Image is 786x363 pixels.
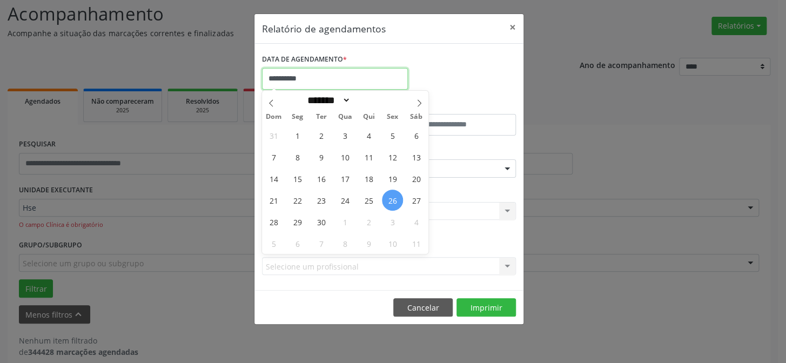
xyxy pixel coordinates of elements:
span: Setembro 8, 2025 [287,146,308,167]
span: Setembro 6, 2025 [406,125,427,146]
span: Setembro 7, 2025 [263,146,284,167]
span: Sáb [405,113,428,120]
span: Setembro 26, 2025 [382,190,403,211]
span: Outubro 3, 2025 [382,211,403,232]
span: Outubro 1, 2025 [334,211,355,232]
span: Setembro 1, 2025 [287,125,308,146]
span: Setembro 23, 2025 [311,190,332,211]
span: Outubro 5, 2025 [263,233,284,254]
button: Close [502,14,523,41]
span: Seg [286,113,310,120]
button: Cancelar [393,298,453,317]
button: Imprimir [456,298,516,317]
span: Outubro 10, 2025 [382,233,403,254]
span: Outubro 8, 2025 [334,233,355,254]
span: Ter [310,113,333,120]
span: Outubro 6, 2025 [287,233,308,254]
span: Setembro 20, 2025 [406,168,427,189]
span: Setembro 12, 2025 [382,146,403,167]
span: Agosto 31, 2025 [263,125,284,146]
span: Setembro 24, 2025 [334,190,355,211]
span: Setembro 2, 2025 [311,125,332,146]
span: Setembro 17, 2025 [334,168,355,189]
span: Setembro 21, 2025 [263,190,284,211]
span: Outubro 7, 2025 [311,233,332,254]
span: Setembro 15, 2025 [287,168,308,189]
span: Setembro 27, 2025 [406,190,427,211]
span: Setembro 10, 2025 [334,146,355,167]
label: ATÉ [392,97,516,114]
select: Month [304,95,351,106]
span: Outubro 11, 2025 [406,233,427,254]
span: Qua [333,113,357,120]
span: Setembro 16, 2025 [311,168,332,189]
span: Dom [262,113,286,120]
input: Year [351,95,386,106]
span: Outubro 9, 2025 [358,233,379,254]
label: DATA DE AGENDAMENTO [262,51,347,68]
span: Sex [381,113,405,120]
span: Setembro 25, 2025 [358,190,379,211]
span: Setembro 30, 2025 [311,211,332,232]
span: Outubro 4, 2025 [406,211,427,232]
span: Setembro 22, 2025 [287,190,308,211]
span: Setembro 5, 2025 [382,125,403,146]
span: Setembro 3, 2025 [334,125,355,146]
span: Setembro 29, 2025 [287,211,308,232]
span: Setembro 14, 2025 [263,168,284,189]
span: Setembro 13, 2025 [406,146,427,167]
span: Setembro 19, 2025 [382,168,403,189]
span: Setembro 11, 2025 [358,146,379,167]
span: Setembro 4, 2025 [358,125,379,146]
h5: Relatório de agendamentos [262,22,386,36]
span: Setembro 9, 2025 [311,146,332,167]
span: Setembro 18, 2025 [358,168,379,189]
span: Setembro 28, 2025 [263,211,284,232]
span: Outubro 2, 2025 [358,211,379,232]
span: Qui [357,113,381,120]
